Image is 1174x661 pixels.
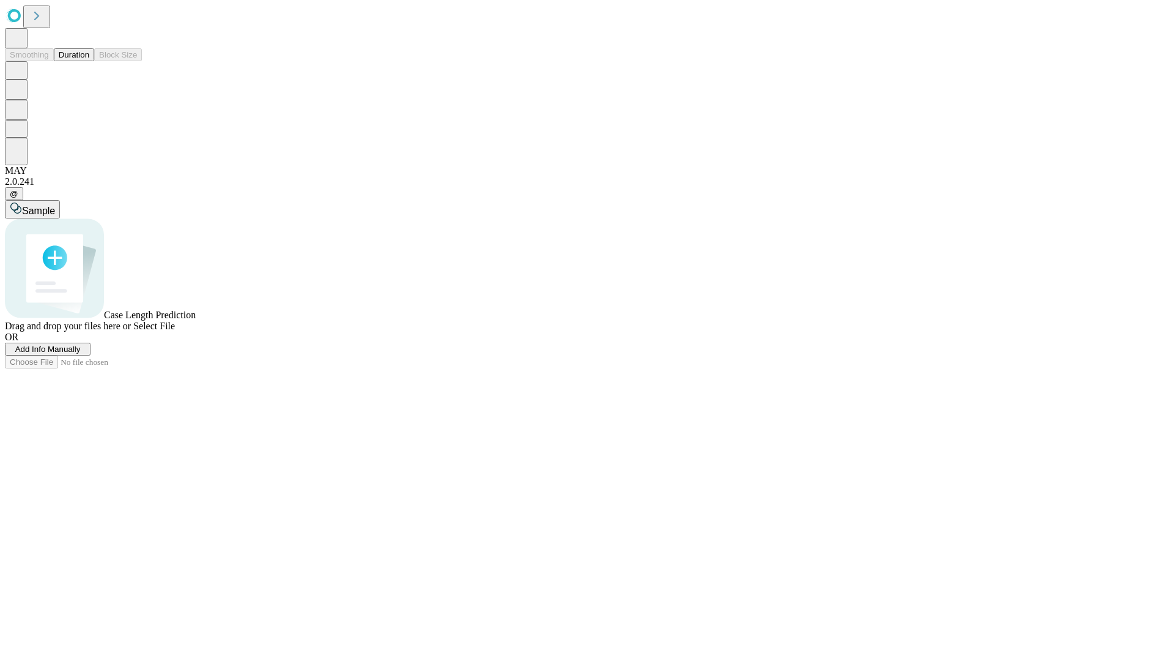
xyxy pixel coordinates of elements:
[104,310,196,320] span: Case Length Prediction
[94,48,142,61] button: Block Size
[54,48,94,61] button: Duration
[5,332,18,342] span: OR
[133,321,175,331] span: Select File
[5,321,131,331] span: Drag and drop your files here or
[10,189,18,198] span: @
[5,176,1169,187] div: 2.0.241
[5,165,1169,176] div: MAY
[5,343,90,356] button: Add Info Manually
[22,206,55,216] span: Sample
[5,200,60,218] button: Sample
[15,345,81,354] span: Add Info Manually
[5,48,54,61] button: Smoothing
[5,187,23,200] button: @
